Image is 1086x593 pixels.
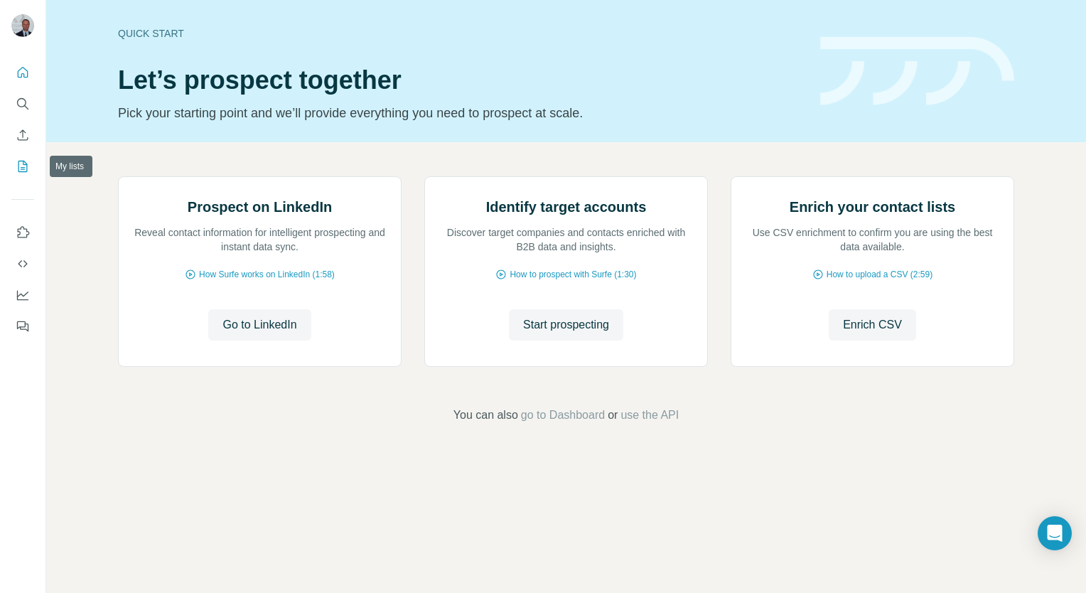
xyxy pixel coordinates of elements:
[222,316,296,333] span: Go to LinkedIn
[118,26,803,41] div: Quick start
[827,268,932,281] span: How to upload a CSV (2:59)
[208,309,311,341] button: Go to LinkedIn
[11,314,34,339] button: Feedback
[523,316,609,333] span: Start prospecting
[188,197,332,217] h2: Prospect on LinkedIn
[11,60,34,85] button: Quick start
[521,407,605,424] button: go to Dashboard
[11,251,34,277] button: Use Surfe API
[133,225,387,254] p: Reveal contact information for intelligent prospecting and instant data sync.
[608,407,618,424] span: or
[118,66,803,95] h1: Let’s prospect together
[486,197,647,217] h2: Identify target accounts
[746,225,999,254] p: Use CSV enrichment to confirm you are using the best data available.
[509,309,623,341] button: Start prospecting
[11,91,34,117] button: Search
[11,282,34,308] button: Dashboard
[453,407,518,424] span: You can also
[1038,516,1072,550] div: Open Intercom Messenger
[620,407,679,424] button: use the API
[843,316,902,333] span: Enrich CSV
[829,309,916,341] button: Enrich CSV
[11,14,34,37] img: Avatar
[820,37,1014,106] img: banner
[11,220,34,245] button: Use Surfe on LinkedIn
[11,122,34,148] button: Enrich CSV
[118,103,803,123] p: Pick your starting point and we’ll provide everything you need to prospect at scale.
[510,268,636,281] span: How to prospect with Surfe (1:30)
[439,225,693,254] p: Discover target companies and contacts enriched with B2B data and insights.
[199,268,335,281] span: How Surfe works on LinkedIn (1:58)
[11,154,34,179] button: My lists
[790,197,955,217] h2: Enrich your contact lists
